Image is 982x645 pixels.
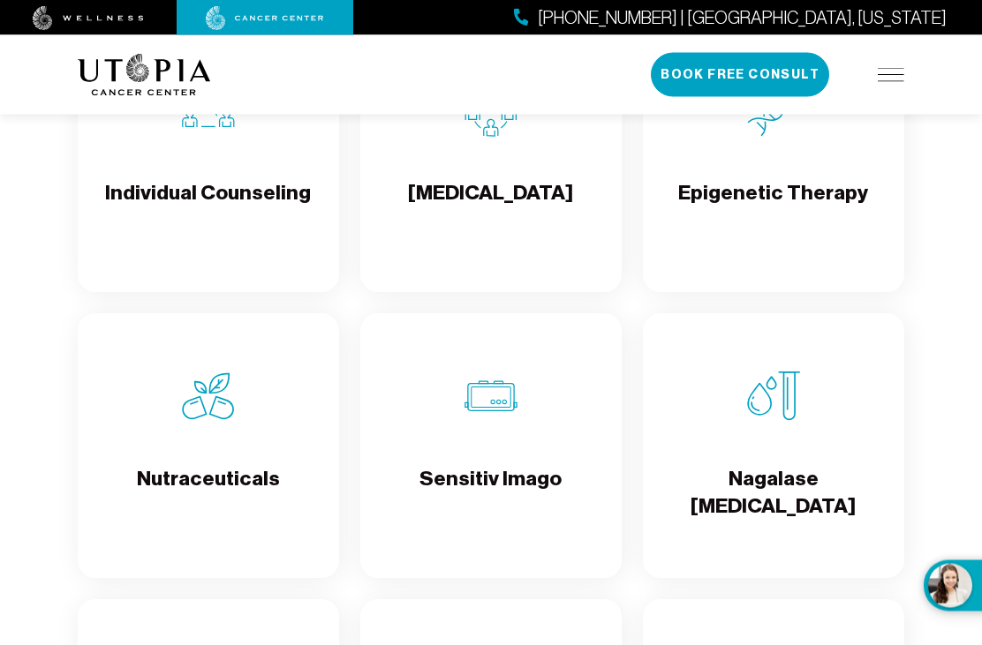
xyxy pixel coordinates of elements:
[360,28,622,293] a: Group Therapy[MEDICAL_DATA]
[678,180,868,237] h4: Epigenetic Therapy
[651,53,829,97] button: Book Free Consult
[78,28,339,293] a: Individual CounselingIndividual Counseling
[182,371,235,424] img: Nutraceuticals
[514,5,947,31] a: [PHONE_NUMBER] | [GEOGRAPHIC_DATA], [US_STATE]
[657,466,890,523] h4: Nagalase [MEDICAL_DATA]
[747,371,800,424] img: Nagalase Blood Test
[878,68,904,82] img: icon-hamburger
[78,54,211,96] img: logo
[538,5,947,31] span: [PHONE_NUMBER] | [GEOGRAPHIC_DATA], [US_STATE]
[33,6,144,31] img: wellness
[137,466,280,523] h4: Nutraceuticals
[78,314,339,579] a: NutraceuticalsNutraceuticals
[206,6,324,31] img: cancer center
[419,466,562,523] h4: Sensitiv Imago
[360,314,622,579] a: Sensitiv ImagoSensitiv Imago
[643,28,904,293] a: Epigenetic TherapyEpigenetic Therapy
[408,180,573,237] h4: [MEDICAL_DATA]
[105,180,311,237] h4: Individual Counseling
[465,371,517,424] img: Sensitiv Imago
[643,314,904,579] a: Nagalase Blood TestNagalase [MEDICAL_DATA]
